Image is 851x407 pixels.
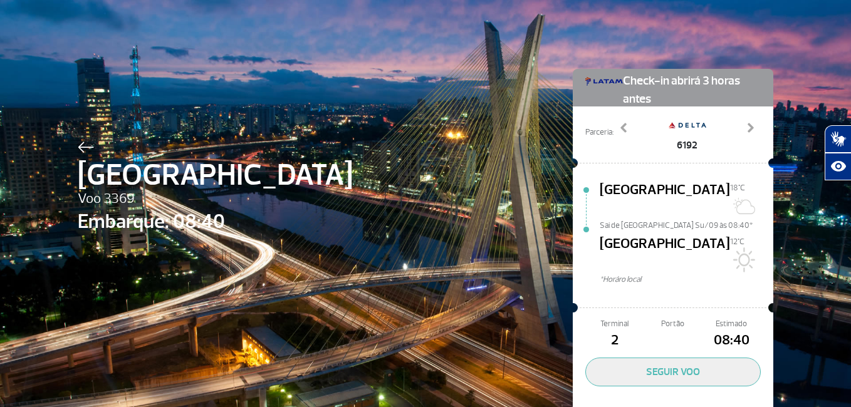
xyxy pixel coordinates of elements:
span: Parceria: [585,126,613,138]
span: Terminal [585,318,644,330]
span: 6192 [669,138,706,153]
button: Abrir tradutor de língua de sinais. [825,125,851,153]
img: Sol com algumas nuvens [730,193,755,219]
span: [GEOGRAPHIC_DATA] [600,180,730,220]
span: [GEOGRAPHIC_DATA] [600,234,730,274]
span: Sai de [GEOGRAPHIC_DATA] Su/09 às 08:40* [600,220,773,229]
button: Abrir recursos assistivos. [825,153,851,180]
img: Sol [730,247,755,272]
span: 08:40 [702,330,761,351]
span: [GEOGRAPHIC_DATA] [78,153,353,198]
span: Voo 3369 [78,188,353,210]
div: Plugin de acessibilidade da Hand Talk. [825,125,851,180]
span: 12°C [730,237,744,247]
span: 18°C [730,183,745,193]
span: 2 [585,330,644,351]
button: SEGUIR VOO [585,358,761,386]
span: Estimado [702,318,761,330]
span: Embarque: 08:40 [78,207,353,237]
span: Check-in abrirá 3 horas antes [623,69,761,108]
span: *Horáro local [600,274,773,286]
span: Portão [644,318,702,330]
